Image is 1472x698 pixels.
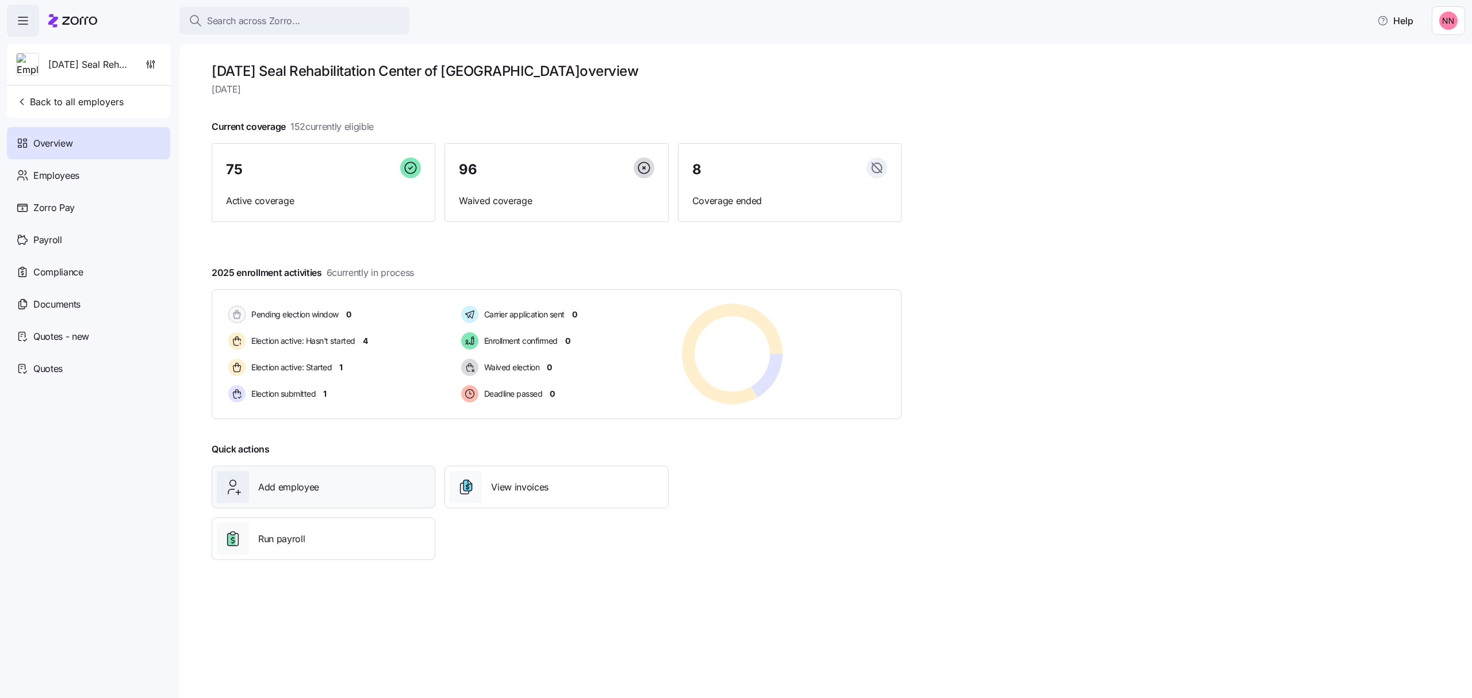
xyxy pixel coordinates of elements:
[179,7,409,34] button: Search across Zorro...
[565,335,570,347] span: 0
[7,127,170,159] a: Overview
[212,82,902,97] span: [DATE]
[11,90,128,113] button: Back to all employers
[346,309,351,320] span: 0
[226,163,242,177] span: 75
[7,352,170,385] a: Quotes
[226,194,421,208] span: Active coverage
[7,320,170,352] a: Quotes - new
[212,62,902,80] h1: [DATE] Seal Rehabilitation Center of [GEOGRAPHIC_DATA] overview
[547,362,552,373] span: 0
[7,224,170,256] a: Payroll
[459,163,477,177] span: 96
[17,53,39,76] img: Employer logo
[363,335,368,347] span: 4
[16,95,124,109] span: Back to all employers
[212,120,374,134] span: Current coverage
[481,335,558,347] span: Enrollment confirmed
[248,362,332,373] span: Election active: Started
[7,288,170,320] a: Documents
[491,480,549,494] span: View invoices
[459,194,654,208] span: Waived coverage
[327,266,414,280] span: 6 currently in process
[339,362,343,373] span: 1
[290,120,374,134] span: 152 currently eligible
[48,57,131,72] span: [DATE] Seal Rehabilitation Center of [GEOGRAPHIC_DATA]
[550,388,555,400] span: 0
[7,159,170,191] a: Employees
[1377,14,1413,28] span: Help
[248,309,339,320] span: Pending election window
[33,362,63,376] span: Quotes
[481,309,565,320] span: Carrier application sent
[572,309,577,320] span: 0
[33,329,89,344] span: Quotes - new
[1439,11,1458,30] img: 37cb906d10cb440dd1cb011682786431
[33,297,80,312] span: Documents
[258,480,319,494] span: Add employee
[33,201,75,215] span: Zorro Pay
[258,532,305,546] span: Run payroll
[33,136,72,151] span: Overview
[7,256,170,288] a: Compliance
[692,194,887,208] span: Coverage ended
[248,388,316,400] span: Election submitted
[1368,9,1423,32] button: Help
[207,14,300,28] span: Search across Zorro...
[481,362,540,373] span: Waived election
[212,266,414,280] span: 2025 enrollment activities
[692,163,701,177] span: 8
[33,168,79,183] span: Employees
[212,442,270,457] span: Quick actions
[33,233,62,247] span: Payroll
[481,388,543,400] span: Deadline passed
[7,191,170,224] a: Zorro Pay
[33,265,83,279] span: Compliance
[248,335,355,347] span: Election active: Hasn't started
[323,388,327,400] span: 1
